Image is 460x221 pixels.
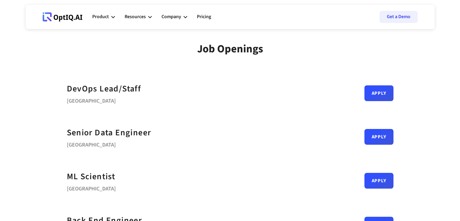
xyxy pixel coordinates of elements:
a: DevOps Lead/Staff [67,82,141,96]
div: [GEOGRAPHIC_DATA] [67,96,141,104]
div: Resources [125,8,152,26]
div: Product [92,13,109,21]
div: [GEOGRAPHIC_DATA] [67,140,151,148]
a: Apply [364,173,393,189]
a: Webflow Homepage [43,8,83,26]
a: Apply [364,85,393,101]
div: Job Openings [197,42,263,55]
a: ML Scientist [67,170,116,183]
a: Get a Demo [380,11,418,23]
div: Company [161,8,187,26]
div: [GEOGRAPHIC_DATA] [67,183,116,192]
div: Resources [125,13,146,21]
div: Product [92,8,115,26]
div: Company [161,13,181,21]
a: Pricing [197,8,211,26]
a: Apply [364,129,393,145]
a: Senior Data Engineer [67,126,151,140]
